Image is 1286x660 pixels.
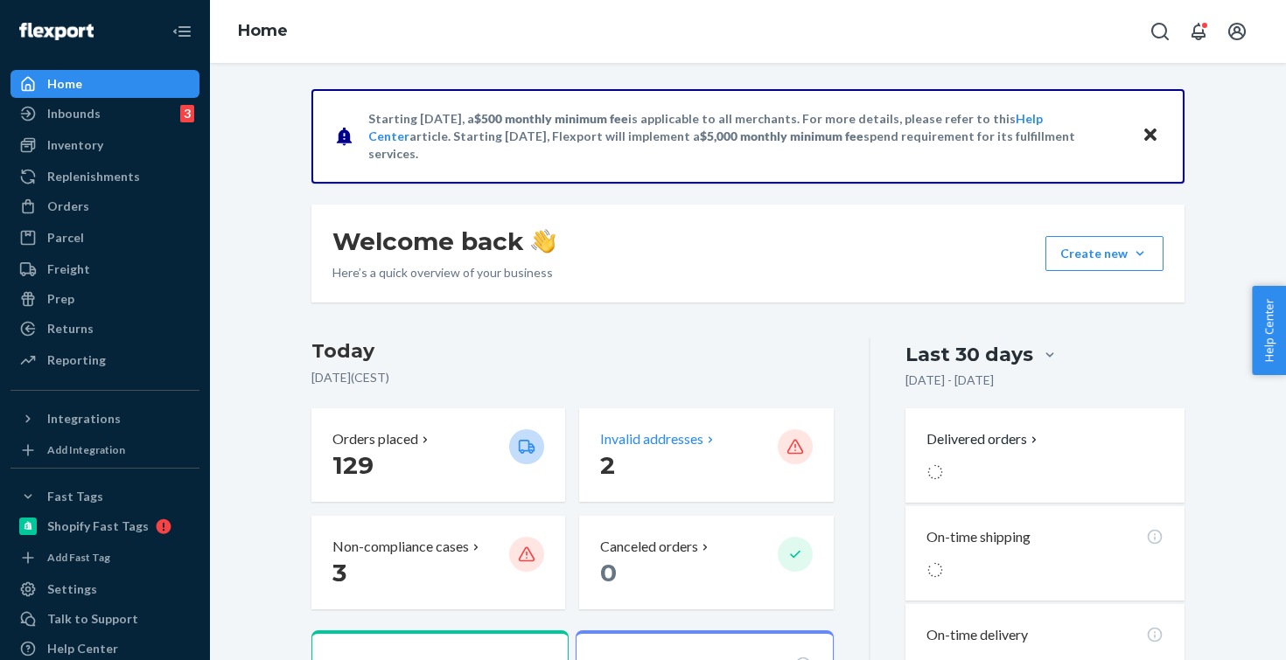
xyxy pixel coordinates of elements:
[311,369,834,386] p: [DATE] ( CEST )
[10,131,199,159] a: Inventory
[10,192,199,220] a: Orders
[579,516,833,609] button: Canceled orders 0
[47,610,138,628] div: Talk to Support
[47,136,103,154] div: Inventory
[474,111,628,126] span: $500 monthly minimum fee
[1045,236,1164,271] button: Create new
[311,337,834,365] h3: Today
[47,518,149,535] div: Shopify Fast Tags
[47,75,82,93] div: Home
[10,224,199,252] a: Parcel
[10,285,199,313] a: Prep
[47,351,106,369] div: Reporting
[926,527,1031,547] p: On-time shipping
[332,264,556,281] p: Here’s a quick overview of your business
[600,558,617,587] span: 0
[1139,123,1162,149] button: Close
[238,21,288,40] a: Home
[10,100,199,128] a: Inbounds3
[579,408,833,502] button: Invalid addresses 2
[1181,14,1216,49] button: Open notifications
[1143,14,1178,49] button: Open Search Box
[47,105,101,122] div: Inbounds
[47,290,74,308] div: Prep
[311,408,565,502] button: Orders placed 129
[926,429,1041,449] button: Delivered orders
[600,450,615,480] span: 2
[600,429,703,449] p: Invalid addresses
[47,261,90,278] div: Freight
[47,580,97,598] div: Settings
[164,14,199,49] button: Close Navigation
[905,341,1033,368] div: Last 30 days
[332,429,418,449] p: Orders placed
[332,226,556,257] h1: Welcome back
[10,255,199,283] a: Freight
[180,105,194,122] div: 3
[10,440,199,461] a: Add Integration
[47,550,110,565] div: Add Fast Tag
[332,558,346,587] span: 3
[47,198,89,215] div: Orders
[10,547,199,568] a: Add Fast Tag
[10,483,199,511] button: Fast Tags
[600,537,698,557] p: Canceled orders
[47,410,121,427] div: Integrations
[47,229,84,247] div: Parcel
[47,320,94,337] div: Returns
[905,372,994,389] p: [DATE] - [DATE]
[19,23,94,40] img: Flexport logo
[700,129,863,143] span: $5,000 monthly minimum fee
[47,488,103,505] div: Fast Tags
[10,346,199,374] a: Reporting
[10,575,199,603] a: Settings
[47,442,125,457] div: Add Integration
[926,625,1028,645] p: On-time delivery
[1220,14,1255,49] button: Open account menu
[311,516,565,609] button: Non-compliance cases 3
[47,640,118,657] div: Help Center
[332,537,469,557] p: Non-compliance cases
[224,6,302,57] ol: breadcrumbs
[10,605,199,633] a: Talk to Support
[10,405,199,433] button: Integrations
[47,168,140,185] div: Replenishments
[10,512,199,540] a: Shopify Fast Tags
[10,70,199,98] a: Home
[531,229,556,254] img: hand-wave emoji
[368,110,1125,163] p: Starting [DATE], a is applicable to all merchants. For more details, please refer to this article...
[10,163,199,191] a: Replenishments
[332,450,374,480] span: 129
[1252,286,1286,375] button: Help Center
[10,315,199,343] a: Returns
